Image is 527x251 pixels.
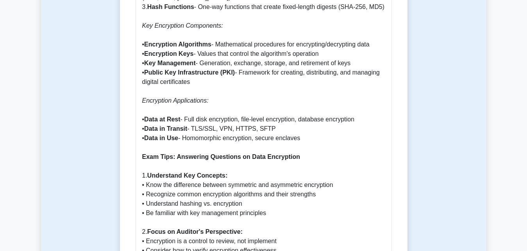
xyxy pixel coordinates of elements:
b: Data in Use [144,135,178,141]
i: Encryption Applications: [142,97,209,104]
b: Key Management [144,60,196,66]
i: Key Encryption Components: [142,22,223,29]
b: Encryption Algorithms [144,41,211,48]
b: Understand Key Concepts: [147,172,227,179]
b: Hash Functions [147,4,194,10]
b: Encryption Keys [144,50,193,57]
b: Data at Rest [144,116,180,123]
b: Focus on Auditor's Perspective: [147,228,243,235]
b: Exam Tips: Answering Questions on Data Encryption [142,153,300,160]
b: Public Key Infrastructure (PKI) [144,69,235,76]
b: Data in Transit [144,125,187,132]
